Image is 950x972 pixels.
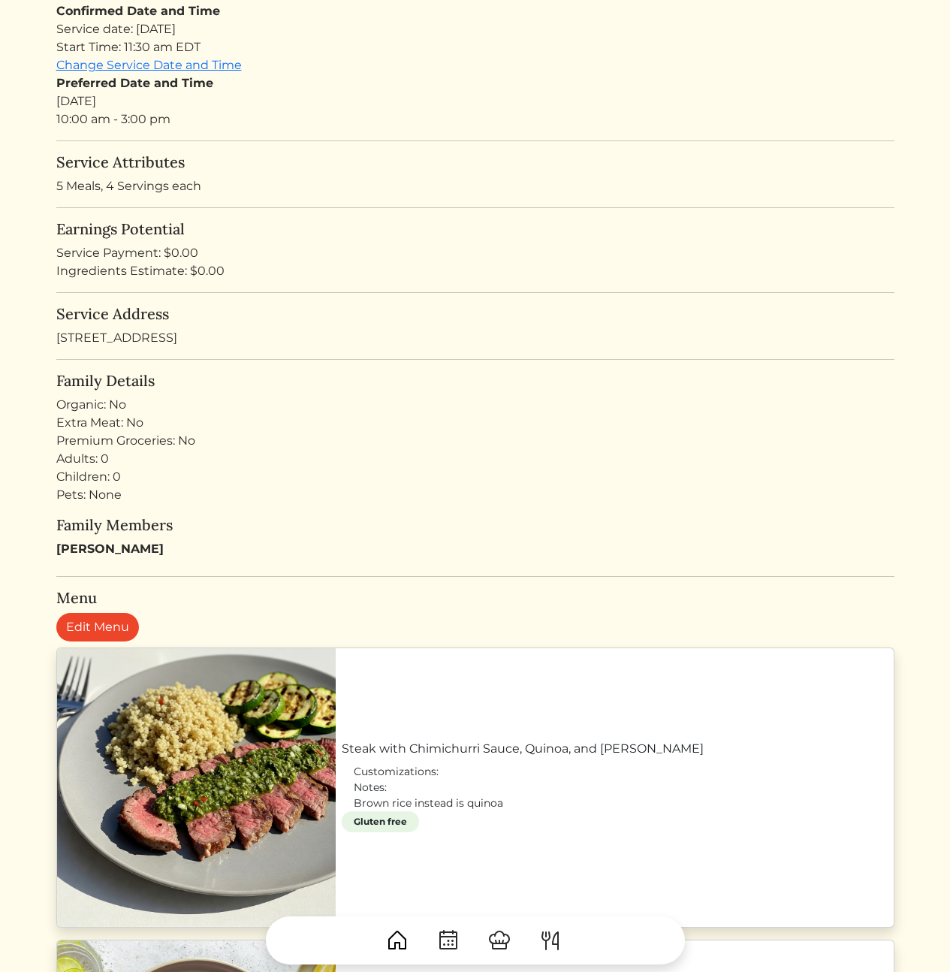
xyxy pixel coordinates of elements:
[56,516,894,534] h5: Family Members
[56,220,894,238] h5: Earnings Potential
[56,589,894,607] h5: Menu
[56,613,139,641] a: Edit Menu
[56,58,242,72] a: Change Service Date and Time
[56,74,894,128] div: [DATE] 10:00 am - 3:00 pm
[56,76,213,90] strong: Preferred Date and Time
[56,305,894,323] h5: Service Address
[342,740,888,758] a: Steak with Chimichurri Sauce, Quinoa, and [PERSON_NAME]
[436,928,460,952] img: CalendarDots-5bcf9d9080389f2a281d69619e1c85352834be518fbc73d9501aef674afc0d57.svg
[56,305,894,347] div: [STREET_ADDRESS]
[56,20,894,56] div: Service date: [DATE] Start Time: 11:30 am EDT
[385,928,409,952] img: House-9bf13187bcbb5817f509fe5e7408150f90897510c4275e13d0d5fca38e0b5951.svg
[56,153,894,171] h5: Service Attributes
[538,928,562,952] img: ForkKnife-55491504ffdb50bab0c1e09e7649658475375261d09fd45db06cec23bce548bf.svg
[56,372,894,390] h5: Family Details
[56,262,894,280] div: Ingredients Estimate: $0.00
[56,4,220,18] strong: Confirmed Date and Time
[56,542,164,556] strong: [PERSON_NAME]
[56,244,894,262] div: Service Payment: $0.00
[487,928,511,952] img: ChefHat-a374fb509e4f37eb0702ca99f5f64f3b6956810f32a249b33092029f8484b388.svg
[56,450,894,504] div: Adults: 0 Children: 0 Pets: None
[56,432,894,450] div: Premium Groceries: No
[56,177,894,195] p: 5 Meals, 4 Servings each
[56,396,894,414] div: Organic: No
[56,414,894,432] div: Extra Meat: No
